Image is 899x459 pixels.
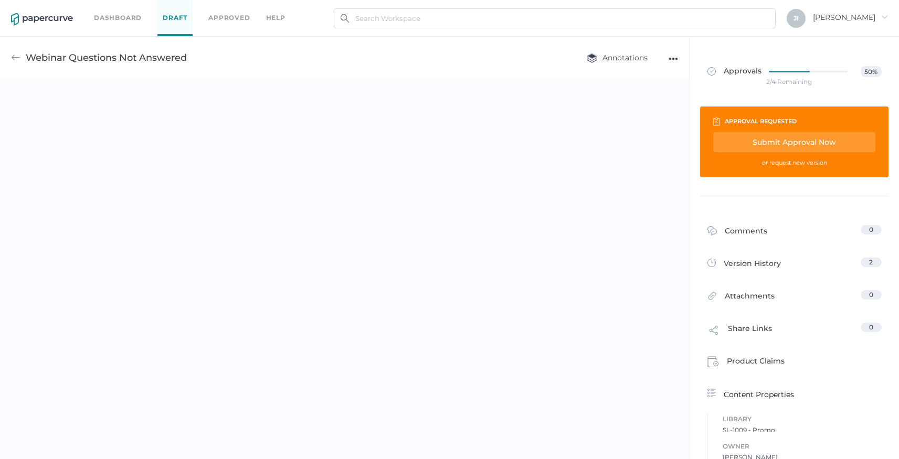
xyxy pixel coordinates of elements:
a: Product Claims [707,355,882,371]
img: attachments-icon.0dd0e375.svg [707,291,717,303]
span: Library [723,413,882,425]
span: J I [794,14,799,22]
span: 0 [869,291,873,298]
span: Owner [723,441,882,452]
div: Version History [707,258,781,272]
span: Approvals [707,66,761,78]
i: arrow_right [881,13,888,20]
img: approved-grey.341b8de9.svg [707,67,716,76]
a: Approvals50% [701,56,888,88]
a: Approved [208,12,250,24]
span: 2 [869,258,873,266]
img: search.bf03fe8b.svg [341,14,349,23]
a: Attachments0 [707,290,882,306]
div: Content Properties [707,388,882,400]
button: Annotations [576,48,658,68]
img: annotation-layers.cc6d0e6b.svg [587,53,597,63]
img: content-properties-icon.34d20aed.svg [707,389,716,397]
a: Share Links0 [707,323,882,343]
div: Webinar Questions Not Answered [26,48,187,68]
a: Dashboard [94,12,142,24]
img: versions-icon.ee5af6b0.svg [707,259,716,269]
div: Attachments [707,290,775,306]
img: papercurve-logo-colour.7244d18c.svg [11,13,73,26]
div: Submit Approval Now [713,132,875,152]
img: comment-icon.4fbda5a2.svg [707,226,717,238]
span: 0 [869,226,873,233]
img: clipboard-icon-white.67177333.svg [713,117,720,126]
span: 0 [869,323,873,331]
a: Version History2 [707,258,882,272]
div: Comments [707,225,767,241]
span: [PERSON_NAME] [813,13,888,22]
span: 50% [861,66,881,77]
img: back-arrow-grey.72011ae3.svg [11,53,20,62]
span: SL-1009 - Promo [723,425,882,435]
div: help [266,12,285,24]
div: approval requested [725,115,797,127]
input: Search Workspace [334,8,776,28]
div: Share Links [707,323,772,343]
img: claims-icon.71597b81.svg [707,356,719,368]
img: share-link-icon.af96a55c.svg [707,324,720,339]
div: Product Claims [707,355,785,371]
span: Annotations [587,53,648,62]
a: Comments0 [707,225,882,241]
div: ●●● [669,51,678,66]
div: or request new version [713,157,875,168]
